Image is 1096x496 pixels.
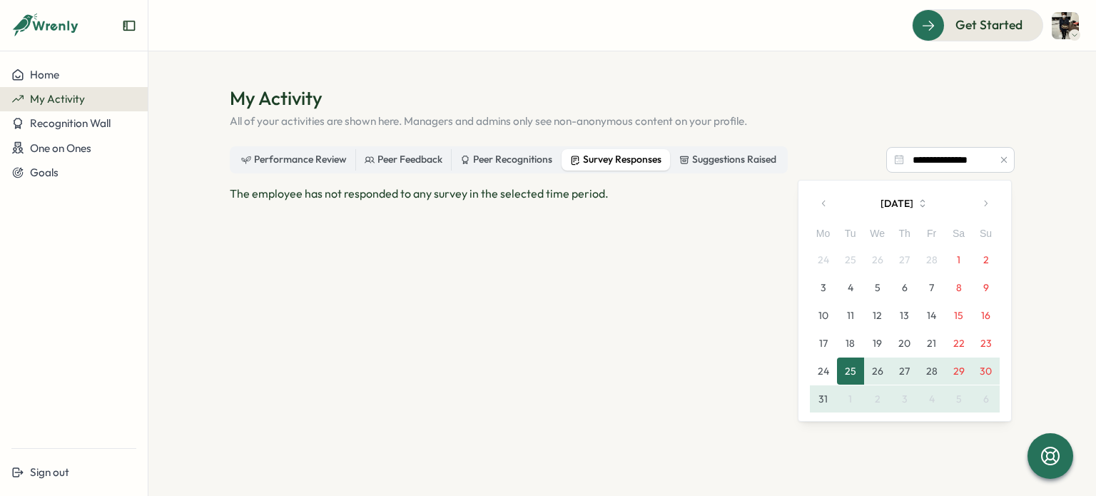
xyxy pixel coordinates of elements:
div: Suggestions Raised [679,152,776,168]
button: 1 [837,385,864,413]
button: 23 [973,330,1000,357]
button: 16 [973,302,1000,329]
button: 25 [837,358,864,385]
button: 3 [810,274,837,301]
button: 18 [837,330,864,357]
button: 26 [864,358,891,385]
button: 24 [810,358,837,385]
div: Survey Responses [570,152,661,168]
button: Expand sidebar [122,19,136,33]
button: 13 [891,302,918,329]
div: Sa [945,226,973,242]
button: 15 [945,302,973,329]
button: Get Started [912,9,1043,41]
button: 25 [837,246,864,273]
button: 29 [945,358,973,385]
button: 7 [918,274,945,301]
button: 6 [891,274,918,301]
span: My Activity [30,92,85,106]
button: 11 [837,302,864,329]
button: 9 [973,274,1000,301]
button: 5 [945,385,973,413]
button: 31 [810,385,837,413]
div: Performance Review [241,152,347,168]
button: 30 [973,358,1000,385]
div: Tu [837,226,864,242]
button: 27 [891,358,918,385]
button: 20 [891,330,918,357]
button: 27 [891,246,918,273]
button: 5 [864,274,891,301]
button: 19 [864,330,891,357]
div: We [864,226,891,242]
button: 26 [864,246,891,273]
button: 24 [810,246,837,273]
p: All of your activities are shown here. Managers and admins only see non-anonymous content on your... [230,113,1015,129]
button: 28 [918,246,945,273]
div: Peer Feedback [365,152,442,168]
button: 1 [945,246,973,273]
button: 17 [810,330,837,357]
div: Su [973,226,1000,242]
button: 4 [837,274,864,301]
span: Goals [30,166,59,179]
button: [DATE] [838,189,971,218]
p: The employee has not responded to any survey in the selected time period. [230,185,1015,203]
h1: My Activity [230,86,1015,111]
span: Sign out [30,465,69,479]
button: 12 [864,302,891,329]
button: 22 [945,330,973,357]
button: 4 [918,385,945,413]
img: Kevin Carl Miranda [1052,12,1079,39]
span: Get Started [955,16,1023,34]
div: Mo [810,226,837,242]
span: Home [30,68,59,81]
button: 3 [891,385,918,413]
button: 6 [973,385,1000,413]
button: 2 [864,385,891,413]
div: Th [891,226,918,242]
button: 2 [973,246,1000,273]
button: 28 [918,358,945,385]
button: 10 [810,302,837,329]
button: 21 [918,330,945,357]
div: Fr [918,226,945,242]
span: One on Ones [30,141,91,155]
button: 14 [918,302,945,329]
button: 8 [945,274,973,301]
span: Recognition Wall [30,116,111,130]
div: Peer Recognitions [460,152,552,168]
